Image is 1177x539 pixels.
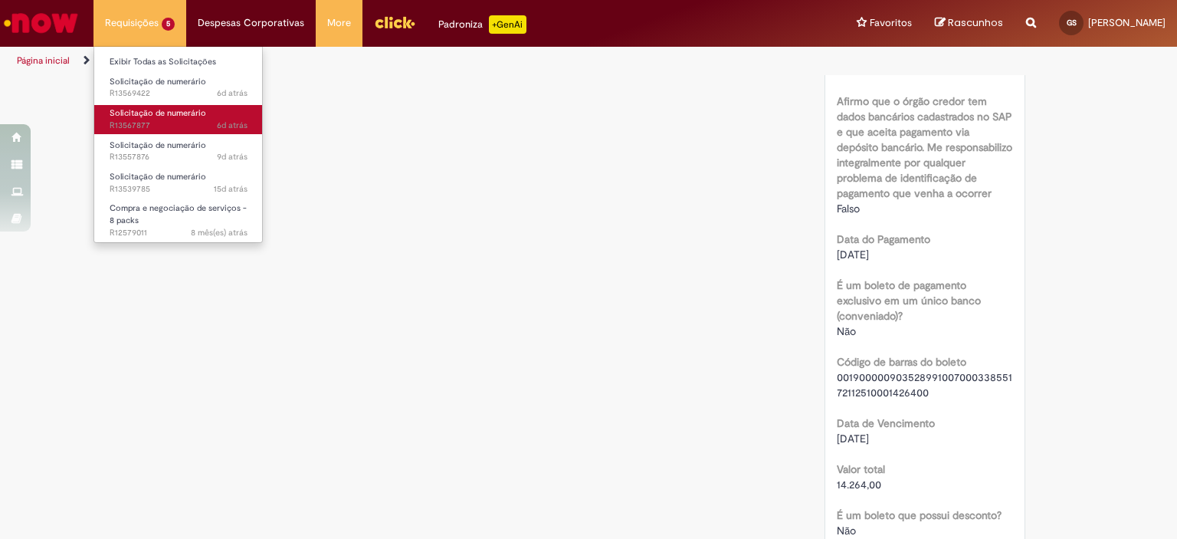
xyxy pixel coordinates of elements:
[327,15,351,31] span: More
[1067,18,1077,28] span: GS
[870,15,912,31] span: Favoritos
[935,16,1003,31] a: Rascunhos
[489,15,526,34] p: +GenAi
[105,15,159,31] span: Requisições
[110,171,206,182] span: Solicitação de numerário
[217,87,248,99] span: 6d atrás
[837,232,930,246] b: Data do Pagamento
[837,248,869,261] span: [DATE]
[837,462,885,476] b: Valor total
[110,227,248,239] span: R12579011
[198,15,304,31] span: Despesas Corporativas
[110,151,248,163] span: R13557876
[837,508,1002,522] b: É um boleto que possui desconto?
[94,105,263,133] a: Aberto R13567877 : Solicitação de numerário
[191,227,248,238] time: 28/01/2025 06:59:20
[110,87,248,100] span: R13569422
[110,183,248,196] span: R13539785
[110,76,206,87] span: Solicitação de numerário
[94,169,263,197] a: Aberto R13539785 : Solicitação de numerário
[948,15,1003,30] span: Rascunhos
[217,120,248,131] span: 6d atrás
[94,74,263,102] a: Aberto R13569422 : Solicitação de numerário
[217,120,248,131] time: 25/09/2025 16:35:24
[2,8,80,38] img: ServiceNow
[217,87,248,99] time: 26/09/2025 09:40:04
[110,107,206,119] span: Solicitação de numerário
[217,151,248,163] time: 23/09/2025 09:52:29
[191,227,248,238] span: 8 mês(es) atrás
[837,324,856,338] span: Não
[94,200,263,233] a: Aberto R12579011 : Compra e negociação de serviços - 8 packs
[93,46,263,243] ul: Requisições
[110,140,206,151] span: Solicitação de numerário
[837,524,856,537] span: Não
[837,478,881,491] span: 14.264,00
[438,15,526,34] div: Padroniza
[837,416,935,430] b: Data de Vencimento
[162,18,175,31] span: 5
[214,183,248,195] span: 15d atrás
[837,278,981,323] b: É um boleto de pagamento exclusivo em um único banco (conveniado)?
[217,151,248,163] span: 9d atrás
[110,120,248,132] span: R13567877
[374,11,415,34] img: click_logo_yellow_360x200.png
[214,183,248,195] time: 16/09/2025 13:52:14
[110,202,247,226] span: Compra e negociação de serviços - 8 packs
[837,370,1012,399] span: 00190000090352899100700033855172112510001426400
[11,47,773,75] ul: Trilhas de página
[837,355,966,369] b: Código de barras do boleto
[837,432,869,445] span: [DATE]
[94,54,263,71] a: Exibir Todas as Solicitações
[94,137,263,166] a: Aberto R13557876 : Solicitação de numerário
[837,94,1012,200] b: Afirmo que o órgão credor tem dados bancários cadastrados no SAP e que aceita pagamento via depós...
[837,202,860,215] span: Falso
[1088,16,1166,29] span: [PERSON_NAME]
[837,64,912,77] span: Boleto Bancário
[17,54,70,67] a: Página inicial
